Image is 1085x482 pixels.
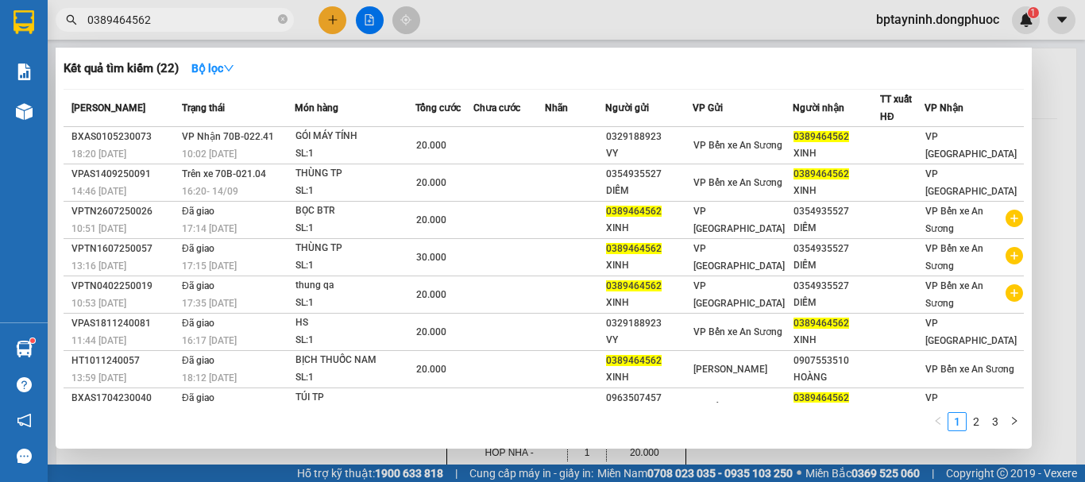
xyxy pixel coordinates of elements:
[880,94,912,122] span: TT xuất HĐ
[182,102,225,114] span: Trạng thái
[925,131,1017,160] span: VP [GEOGRAPHIC_DATA]
[87,11,275,29] input: Tìm tên, số ĐT hoặc mã đơn
[71,260,126,272] span: 13:16 [DATE]
[606,145,692,162] div: VY
[71,166,177,183] div: VPAS1409250091
[793,102,844,114] span: Người nhận
[416,140,446,151] span: 20.000
[473,102,520,114] span: Chưa cước
[793,183,879,199] div: XINH
[295,202,415,220] div: BỌC BTR
[925,102,963,114] span: VP Nhận
[606,129,692,145] div: 0329188923
[71,203,177,220] div: VPTN2607250026
[925,168,1017,197] span: VP [GEOGRAPHIC_DATA]
[793,220,879,237] div: DIỄM
[182,318,214,329] span: Đã giao
[693,326,782,337] span: VP Bến xe An Sương
[71,372,126,384] span: 13:59 [DATE]
[182,168,266,179] span: Trên xe 70B-021.04
[606,369,692,386] div: XINH
[295,257,415,275] div: SL: 1
[182,355,214,366] span: Đã giao
[416,364,446,375] span: 20.000
[295,389,415,407] div: TÚI TP
[295,314,415,332] div: HS
[415,102,461,114] span: Tổng cước
[605,102,649,114] span: Người gửi
[278,14,288,24] span: close-circle
[71,353,177,369] div: HT1011240057
[793,295,879,311] div: DIỄM
[1006,247,1023,264] span: plus-circle
[71,298,126,309] span: 10:53 [DATE]
[16,341,33,357] img: warehouse-icon
[606,315,692,332] div: 0329188923
[1010,416,1019,426] span: right
[416,252,446,263] span: 30.000
[182,131,274,142] span: VP Nhận 70B-022.41
[182,148,237,160] span: 10:02 [DATE]
[606,243,662,254] span: 0389464562
[986,412,1005,431] li: 3
[182,298,237,309] span: 17:35 [DATE]
[182,280,214,291] span: Đã giao
[925,243,983,272] span: VP Bến xe An Sương
[182,186,238,197] span: 16:20 - 14/09
[17,449,32,464] span: message
[1006,210,1023,227] span: plus-circle
[17,413,32,428] span: notification
[545,102,568,114] span: Nhãn
[295,332,415,349] div: SL: 1
[71,241,177,257] div: VPTN1607250057
[693,364,767,375] span: [PERSON_NAME]
[17,377,32,392] span: question-circle
[71,186,126,197] span: 14:46 [DATE]
[66,14,77,25] span: search
[933,416,943,426] span: left
[606,206,662,217] span: 0389464562
[606,220,692,237] div: XINH
[182,206,214,217] span: Đã giao
[71,223,126,234] span: 10:51 [DATE]
[71,102,145,114] span: [PERSON_NAME]
[693,401,782,412] span: VP Bến xe An Sương
[179,56,247,81] button: Bộ lọcdown
[967,413,985,430] a: 2
[948,413,966,430] a: 1
[71,335,126,346] span: 11:44 [DATE]
[606,166,692,183] div: 0354935527
[295,240,415,257] div: THÙNG TP
[71,278,177,295] div: VPTN0402250019
[693,206,785,234] span: VP [GEOGRAPHIC_DATA]
[925,364,1014,375] span: VP Bến xe An Sương
[295,277,415,295] div: thung qa
[693,177,782,188] span: VP Bến xe An Sương
[416,289,446,300] span: 20.000
[71,148,126,160] span: 18:20 [DATE]
[191,62,234,75] strong: Bộ lọc
[793,332,879,349] div: XINH
[223,63,234,74] span: down
[16,64,33,80] img: solution-icon
[793,318,849,329] span: 0389464562
[793,257,879,274] div: DIỄM
[295,369,415,387] div: SL: 1
[606,332,692,349] div: VY
[929,412,948,431] li: Previous Page
[606,257,692,274] div: XINH
[929,412,948,431] button: left
[295,128,415,145] div: GÓI MÁY TÍNH
[1005,412,1024,431] button: right
[987,413,1004,430] a: 3
[295,183,415,200] div: SL: 1
[71,129,177,145] div: BXAS0105230073
[182,372,237,384] span: 18:12 [DATE]
[793,392,849,403] span: 0389464562
[416,401,446,412] span: 30.000
[71,315,177,332] div: VPAS1811240081
[295,145,415,163] div: SL: 1
[71,390,177,407] div: BXAS1704230040
[793,369,879,386] div: HOÀNG
[14,10,34,34] img: logo-vxr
